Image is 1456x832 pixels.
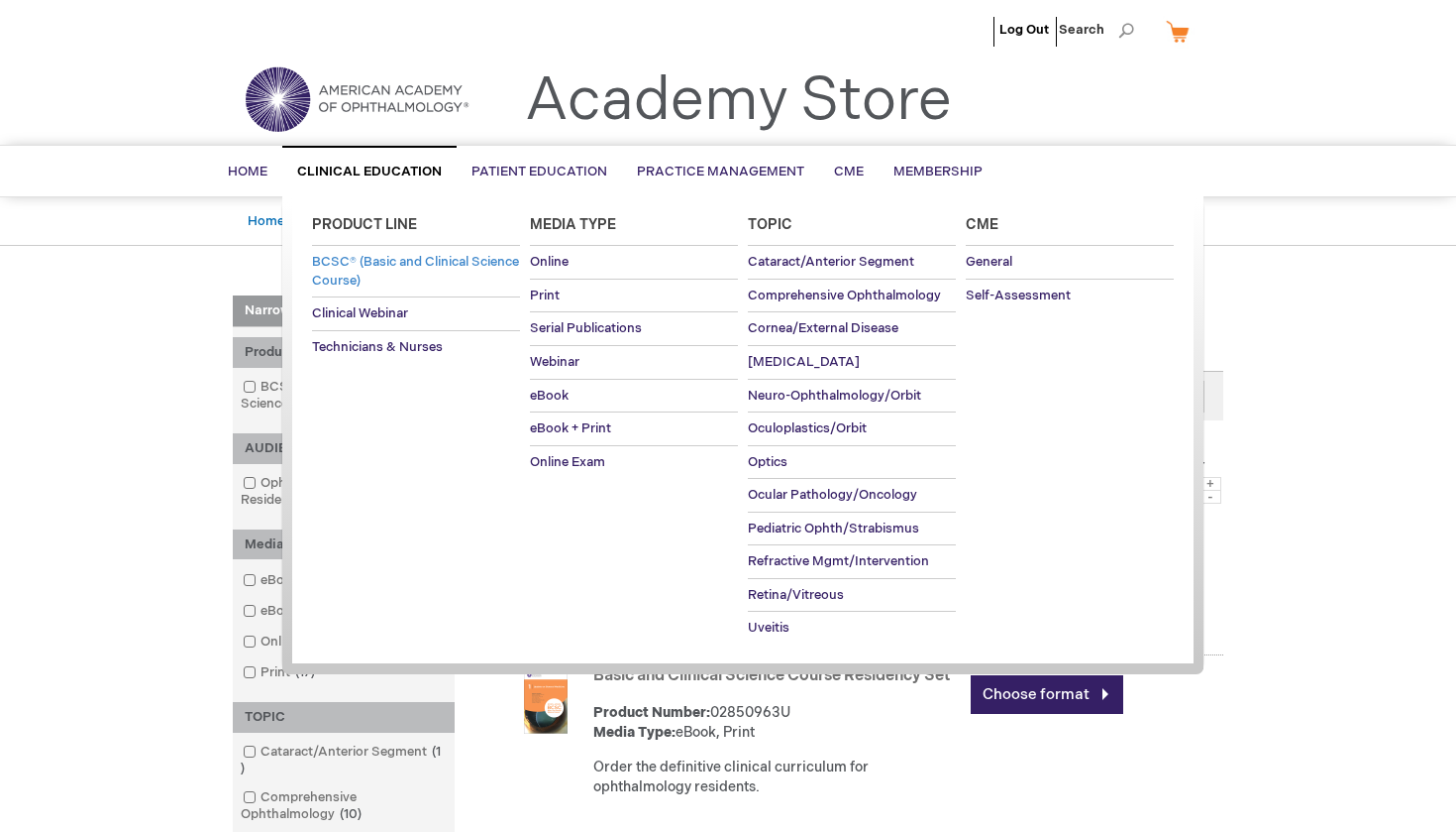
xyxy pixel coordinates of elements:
strong: Media Type: [593,724,676,741]
div: Media Type [233,530,455,560]
span: Cataract/Anterior Segment [748,254,914,270]
span: Ocular Pathology/Oncology [748,487,917,503]
span: eBook [530,388,569,404]
span: Search [1059,10,1134,50]
span: Media Type [530,216,616,233]
a: Cataract/Anterior Segment1 [238,743,450,778]
a: Ophthalmologists & Residents18 [238,474,450,510]
span: Pediatric Ophth/Strabismus [748,521,919,536]
span: Serial Publications [530,320,642,336]
a: Home [248,213,284,229]
img: Basic and Clinical Science Course Residency Set [514,670,577,734]
span: Oculoplastics/Orbit [748,420,867,436]
a: Comprehensive Ophthalmology10 [238,788,450,824]
span: Optics [748,454,787,470]
div: AUDIENCE [233,433,455,464]
span: Webinar [530,354,579,370]
span: Retina/Vitreous [748,587,844,603]
span: Patient Education [471,164,607,179]
div: Product Line [233,337,455,368]
a: Print17 [238,663,323,682]
span: Online [530,254,569,270]
div: Order the definitive clinical curriculum for ophthalmology residents. [593,758,961,797]
a: eBook + Print14 [238,602,375,621]
a: eBook17 [238,571,332,590]
div: TOPIC [233,702,455,733]
span: Online Exam [530,454,605,470]
span: Print [530,288,560,303]
span: Clinical Webinar [312,305,408,321]
strong: Product Number: [593,704,710,721]
a: BCSC® (Basic and Clinical Science Course)18 [238,378,450,414]
span: 10 [335,806,366,822]
span: Clinical Education [297,164,442,179]
span: Technicians & Nurses [312,339,443,355]
span: Topic [748,216,792,233]
span: Cornea/External Disease [748,320,898,336]
span: Refractive Mgmt/Intervention [748,553,929,569]
div: 02850963U eBook, Print [593,703,961,743]
a: Basic and Clinical Science Course Residency Set [593,666,950,685]
a: Choose format [971,675,1123,714]
a: Log Out [999,22,1049,38]
span: Product Line [312,216,417,233]
span: CME [834,164,864,179]
span: [MEDICAL_DATA] [748,354,860,370]
a: Online1 [238,633,325,652]
span: Home [228,164,267,179]
span: Cme [966,216,998,233]
span: General [966,254,1012,270]
span: Membership [893,164,983,179]
span: Self-Assessment [966,288,1071,303]
span: Uveitis [748,620,789,636]
a: Academy Store [525,65,952,137]
span: Neuro-Ophthalmology/Orbit [748,388,921,404]
span: 1 [241,744,441,776]
strong: Narrow Your Choices [233,296,455,327]
span: eBook + Print [530,420,611,436]
span: Comprehensive Ophthalmology [748,288,941,303]
span: Practice Management [637,164,804,179]
span: BCSC® (Basic and Clinical Science Course) [312,254,519,289]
